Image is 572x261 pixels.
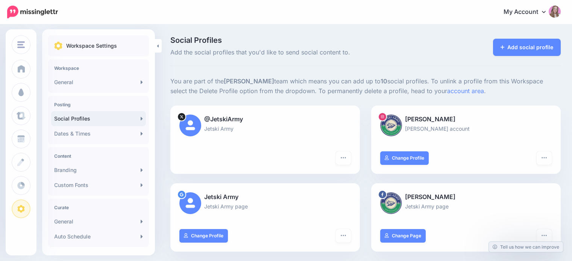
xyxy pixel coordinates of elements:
[179,115,201,136] img: user_default_image.png
[380,115,402,136] img: 73387399_2430131080446037_1459025773707919360_n-bsa151563.jpg
[66,41,117,50] p: Workspace Settings
[381,77,387,85] b: 10
[179,229,228,243] a: Change Profile
[380,151,429,165] a: Change Profile
[51,75,146,90] a: General
[179,124,351,133] p: Jetski Army
[51,111,146,126] a: Social Profiles
[51,214,146,229] a: General
[51,229,146,244] a: Auto Schedule
[179,202,351,211] p: Jetski Army page
[380,229,426,243] a: Change Page
[170,48,427,57] span: Add the social profiles that you'd like to send social content to.
[54,42,62,50] img: settings.png
[54,205,143,210] h4: Curate
[17,41,25,48] img: menu.png
[7,6,58,18] img: Missinglettr
[51,163,146,178] a: Branding
[447,87,484,95] a: account area
[54,153,143,159] h4: Content
[496,3,561,21] a: My Account
[380,124,552,133] p: [PERSON_NAME] account
[493,39,561,56] a: Add social profile
[380,192,552,202] p: [PERSON_NAME]
[489,242,563,252] a: Tell us how we can improve
[179,115,351,124] p: @JetskiArmy
[224,77,274,85] b: [PERSON_NAME]
[380,192,402,214] img: 308502652_465872602251229_4861708917458871662_n-bsa153032.png
[51,126,146,141] a: Dates & Times
[179,192,351,202] p: Jetski Army
[54,65,143,71] h4: Workspace
[380,115,552,124] p: [PERSON_NAME]
[54,102,143,107] h4: Posting
[179,192,201,214] img: user_default_image.png
[170,77,561,96] p: You are part of the team which means you can add up to social profiles. To unlink a profile from ...
[170,36,427,44] span: Social Profiles
[51,178,146,193] a: Custom Fonts
[380,202,552,211] p: Jetski Army page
